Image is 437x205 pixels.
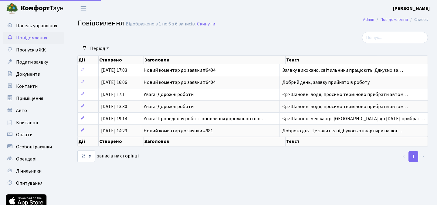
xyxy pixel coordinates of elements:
a: Особові рахунки [3,141,64,153]
a: Опитування [3,177,64,189]
a: Пропуск в ЖК [3,44,64,56]
b: Комфорт [21,3,50,13]
a: Скинути [197,21,215,27]
th: Створено [99,137,144,146]
th: Заголовок [144,137,286,146]
a: Орендарі [3,153,64,165]
span: Пропуск в ЖК [16,47,46,53]
a: Квитанції [3,117,64,129]
span: [DATE] 17:11 [101,91,127,98]
a: Авто [3,104,64,117]
span: Опитування [16,180,42,187]
span: Новий коментар до заявки #6404 [144,79,215,86]
span: Таун [21,3,64,14]
span: Лічильники [16,168,42,174]
span: Повідомлення [77,18,124,28]
button: Переключити навігацію [76,3,91,13]
img: logo.png [6,2,18,15]
span: Повідомлення [16,35,47,41]
span: Увага! Проведення робіт з оновлення дорожнього пок… [144,115,266,122]
a: [PERSON_NAME] [393,5,430,12]
span: Увага! Дорожні роботи [144,103,194,110]
a: Повідомлення [381,16,408,23]
a: Панель управління [3,20,64,32]
a: Документи [3,68,64,80]
label: записів на сторінці [77,150,139,162]
span: Оплати [16,131,32,138]
span: [DATE] 17:03 [101,67,127,74]
div: Відображено з 1 по 6 з 6 записів. [126,21,196,27]
span: Добрий день, заявку прийнято в роботу [282,79,370,86]
span: Авто [16,107,27,114]
th: Дії [78,56,99,64]
select: записів на сторінці [77,150,95,162]
span: Новий коментар до заявки #981 [144,127,213,134]
th: Дії [78,137,99,146]
span: Орендарі [16,156,36,162]
li: Список [408,16,428,23]
th: Текст [286,137,428,146]
a: Контакти [3,80,64,92]
span: Приміщення [16,95,43,102]
span: Новий коментар до заявки #6404 [144,67,215,74]
span: [DATE] 14:23 [101,127,127,134]
span: Особові рахунки [16,144,52,150]
span: Панель управління [16,22,57,29]
span: Контакти [16,83,38,90]
span: Квитанції [16,119,38,126]
a: Повідомлення [3,32,64,44]
a: Admin [363,16,374,23]
span: [DATE] 19:14 [101,115,127,122]
a: Приміщення [3,92,64,104]
a: 1 [408,151,418,162]
span: [DATE] 16:06 [101,79,127,86]
span: Заявку викокано, світильники працюють. Дякуємо за… [282,67,403,74]
span: <p>Шановні мешканці, [GEOGRAPHIC_DATA] до [DATE] прибрат… [282,115,425,122]
a: Оплати [3,129,64,141]
span: <p>Шановні водії, просимо терміново прибрати автом… [282,91,408,98]
nav: breadcrumb [354,13,437,26]
span: Доброго дня. Це залиття відбулось з квартири вашог… [282,127,402,134]
a: Лічильники [3,165,64,177]
span: Увага! Дорожні роботи [144,91,194,98]
input: Пошук... [362,32,428,43]
a: Подати заявку [3,56,64,68]
span: <p>Шановні водії, просимо терміново прибрати автом… [282,103,408,110]
span: [DATE] 13:30 [101,103,127,110]
span: Документи [16,71,40,78]
th: Текст [286,56,428,64]
th: Заголовок [144,56,286,64]
span: Подати заявку [16,59,48,65]
th: Створено [99,56,144,64]
a: Період [88,43,111,54]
